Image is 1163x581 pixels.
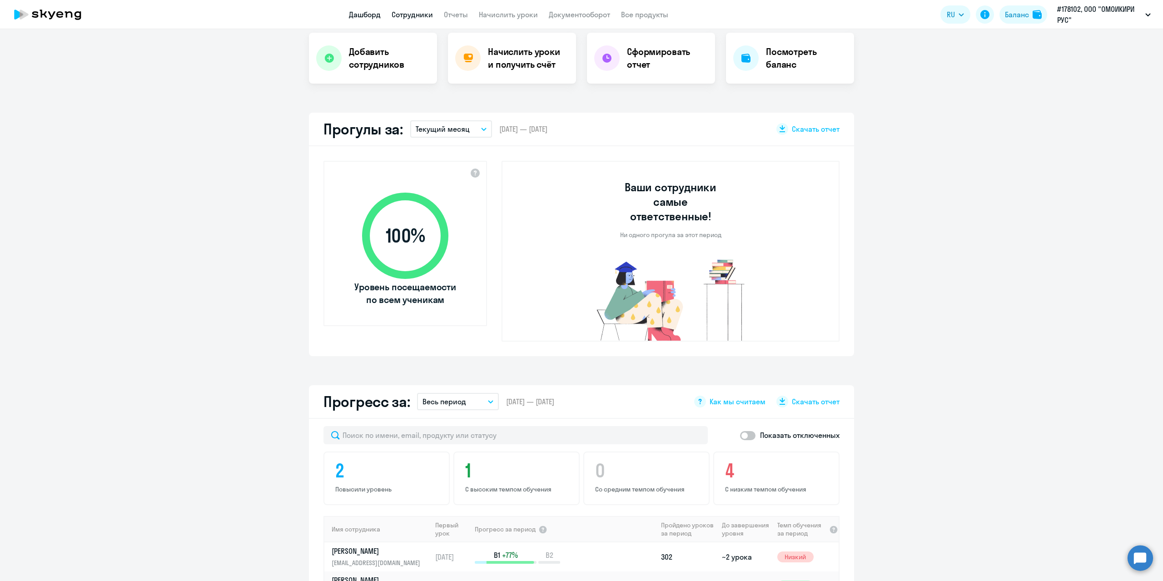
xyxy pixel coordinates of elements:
p: Повысили уровень [335,485,441,493]
span: 100 % [353,225,457,247]
span: Скачать отчет [792,397,840,407]
span: +77% [502,550,518,560]
h4: 2 [335,460,441,482]
h4: 1 [465,460,571,482]
th: Пройдено уроков за период [657,516,718,542]
h4: 4 [725,460,830,482]
p: С низким темпом обучения [725,485,830,493]
span: Скачать отчет [792,124,840,134]
p: #178102, ООО "ОМОИКИРИ РУС" [1057,4,1142,25]
span: Как мы считаем [710,397,765,407]
a: Отчеты [444,10,468,19]
p: Ни одного прогула за этот период [620,231,721,239]
h2: Прогулы за: [323,120,403,138]
input: Поиск по имени, email, продукту или статусу [323,426,708,444]
h2: Прогресс за: [323,392,410,411]
span: RU [947,9,955,20]
img: balance [1033,10,1042,19]
td: 302 [657,542,718,571]
p: Текущий месяц [416,124,470,134]
span: B1 [494,550,500,560]
h4: Начислить уроки и получить счёт [488,45,567,71]
p: [EMAIL_ADDRESS][DOMAIN_NAME] [332,558,425,568]
a: Сотрудники [392,10,433,19]
span: Прогресс за период [475,525,536,533]
p: Показать отключенных [760,430,840,441]
th: Первый урок [432,516,474,542]
h4: Добавить сотрудников [349,45,430,71]
button: Весь период [417,393,499,410]
span: B2 [546,550,553,560]
button: Балансbalance [999,5,1047,24]
td: [DATE] [432,542,474,571]
img: no-truants [580,257,762,341]
button: #178102, ООО "ОМОИКИРИ РУС" [1053,4,1155,25]
td: ~2 урока [718,542,773,571]
h4: Сформировать отчет [627,45,708,71]
p: Весь период [422,396,466,407]
p: С высоким темпом обучения [465,485,571,493]
button: RU [940,5,970,24]
span: Низкий [777,551,814,562]
th: До завершения уровня [718,516,773,542]
a: Дашборд [349,10,381,19]
a: Начислить уроки [479,10,538,19]
span: Темп обучения за период [777,521,826,537]
span: [DATE] — [DATE] [506,397,554,407]
h4: Посмотреть баланс [766,45,847,71]
span: [DATE] — [DATE] [499,124,547,134]
a: [PERSON_NAME][EMAIL_ADDRESS][DOMAIN_NAME] [332,546,431,568]
h3: Ваши сотрудники самые ответственные! [612,180,729,223]
button: Текущий месяц [410,120,492,138]
a: Все продукты [621,10,668,19]
div: Баланс [1005,9,1029,20]
a: Документооборот [549,10,610,19]
p: [PERSON_NAME] [332,546,425,556]
th: Имя сотрудника [324,516,432,542]
span: Уровень посещаемости по всем ученикам [353,281,457,306]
